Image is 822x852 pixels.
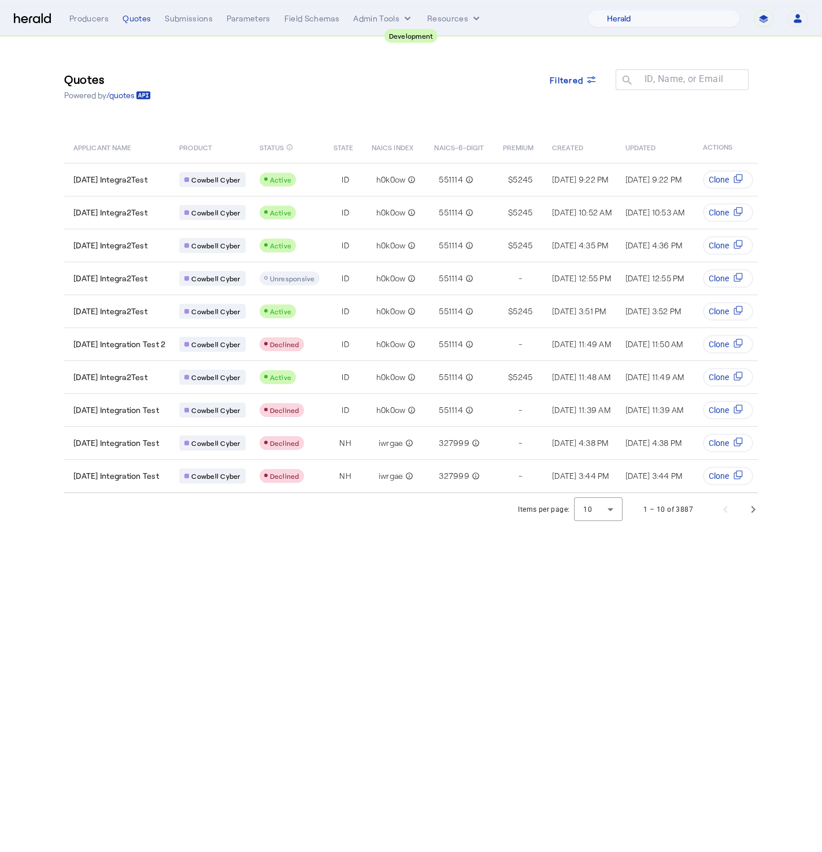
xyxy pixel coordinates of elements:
span: Clone [709,273,729,284]
mat-icon: info_outline [405,240,416,251]
span: h0k0ow [376,273,406,284]
span: Cowbell Cyber [191,373,240,382]
button: Filtered [540,69,606,90]
span: Cowbell Cyber [191,471,240,481]
span: Declined [270,472,299,480]
span: - [519,273,522,284]
span: Active [270,373,292,381]
span: h0k0ow [376,174,406,185]
span: Cowbell Cyber [191,208,240,217]
span: 5245 [513,174,532,185]
span: [DATE] 10:52 AM [552,207,612,217]
mat-icon: info_outline [463,371,473,383]
span: NH [339,470,351,482]
span: [DATE] Integra2Test [73,240,147,251]
span: $ [508,174,513,185]
span: ID [342,174,349,185]
button: Clone [703,203,753,222]
span: PREMIUM [503,141,534,152]
span: Cowbell Cyber [191,340,240,349]
span: Clone [709,470,729,482]
span: $ [508,240,513,251]
span: ID [342,306,349,317]
span: [DATE] Integra2Test [73,207,147,218]
span: 5245 [513,240,532,251]
button: Clone [703,467,753,485]
mat-icon: info_outline [463,338,473,350]
span: h0k0ow [376,404,406,416]
mat-icon: info_outline [463,306,473,317]
mat-icon: info_outline [463,273,473,284]
mat-icon: info_outline [403,470,413,482]
span: Active [270,209,292,217]
mat-icon: info_outline [405,207,416,218]
span: 327999 [439,437,469,449]
th: ACTIONS [694,131,758,163]
span: [DATE] Integra2Test [73,174,147,185]
span: h0k0ow [376,338,406,350]
div: Development [384,29,438,43]
span: [DATE] 4:36 PM [625,240,683,250]
span: [DATE] 9:22 PM [552,174,609,184]
button: Clone [703,401,753,419]
button: Clone [703,236,753,255]
img: Herald Logo [14,13,51,24]
span: ID [342,240,349,251]
div: Parameters [227,13,271,24]
button: Clone [703,434,753,452]
span: Active [270,307,292,315]
span: STATUS [260,141,284,152]
div: Field Schemas [284,13,340,24]
span: Active [270,241,292,250]
span: 5245 [513,306,532,317]
span: [DATE] Integration Test [73,404,159,416]
button: Clone [703,170,753,189]
mat-icon: info_outline [469,470,480,482]
span: ID [342,404,349,416]
span: [DATE] Integration Test 2 [73,338,165,350]
span: STATE [334,141,353,152]
span: iwrgae [379,470,403,482]
span: h0k0ow [376,240,406,251]
span: [DATE] 9:22 PM [625,174,682,184]
span: Cowbell Cyber [191,274,240,283]
span: Clone [709,338,729,350]
span: NH [339,437,351,449]
button: Clone [703,368,753,386]
span: 551114 [439,174,463,185]
div: Quotes [123,13,151,24]
span: 551114 [439,371,463,383]
span: 327999 [439,470,469,482]
span: Clone [709,306,729,317]
span: Clone [709,371,729,383]
span: [DATE] 3:44 PM [552,471,609,481]
mat-icon: info_outline [286,141,293,154]
span: 551114 [439,338,463,350]
span: APPLICANT NAME [73,141,131,152]
span: iwrgae [379,437,403,449]
mat-icon: info_outline [405,404,416,416]
mat-icon: info_outline [405,273,416,284]
span: Cowbell Cyber [191,307,240,316]
span: [DATE] 3:51 PM [552,306,606,316]
button: internal dropdown menu [353,13,413,24]
span: [DATE] 4:38 PM [625,438,682,448]
mat-icon: info_outline [463,404,473,416]
span: Active [270,176,292,184]
span: 5245 [513,371,532,383]
span: [DATE] 12:55 PM [552,273,611,283]
mat-icon: info_outline [463,240,473,251]
span: - [519,338,522,350]
span: Clone [709,174,729,185]
span: Cowbell Cyber [191,438,240,448]
span: 551114 [439,240,463,251]
span: 5245 [513,207,532,218]
span: [DATE] Integra2Test [73,273,147,284]
span: [DATE] 3:44 PM [625,471,683,481]
span: ID [342,371,349,383]
span: - [519,437,522,449]
button: Clone [703,335,753,354]
span: Declined [270,406,299,414]
span: [DATE] 11:49 AM [625,372,684,382]
span: ID [342,207,349,218]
